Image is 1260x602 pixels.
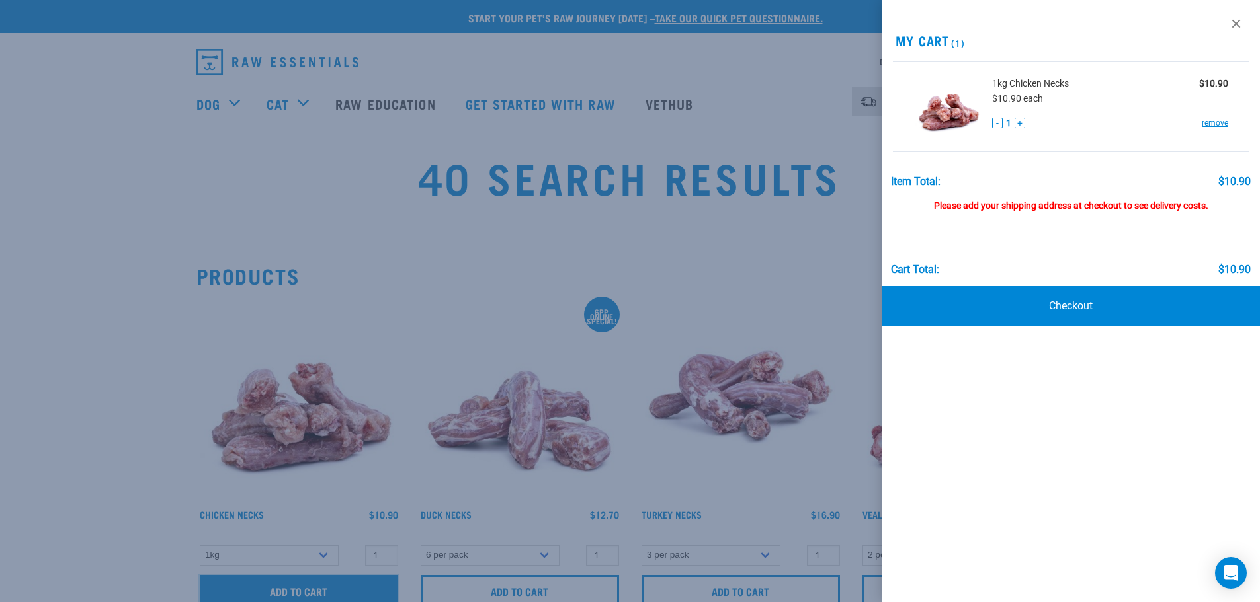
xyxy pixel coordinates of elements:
span: 1kg Chicken Necks [992,77,1069,91]
div: Please add your shipping address at checkout to see delivery costs. [891,188,1251,211]
span: 1 [1006,116,1011,130]
span: (1) [949,40,964,45]
div: Open Intercom Messenger [1215,557,1247,589]
div: $10.90 [1218,264,1251,276]
strong: $10.90 [1199,78,1228,89]
a: remove [1202,117,1228,129]
img: Chicken Necks [914,73,982,141]
div: Item Total: [891,176,941,188]
button: - [992,118,1003,128]
div: Cart total: [891,264,939,276]
span: $10.90 each [992,93,1043,104]
button: + [1015,118,1025,128]
div: $10.90 [1218,176,1251,188]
